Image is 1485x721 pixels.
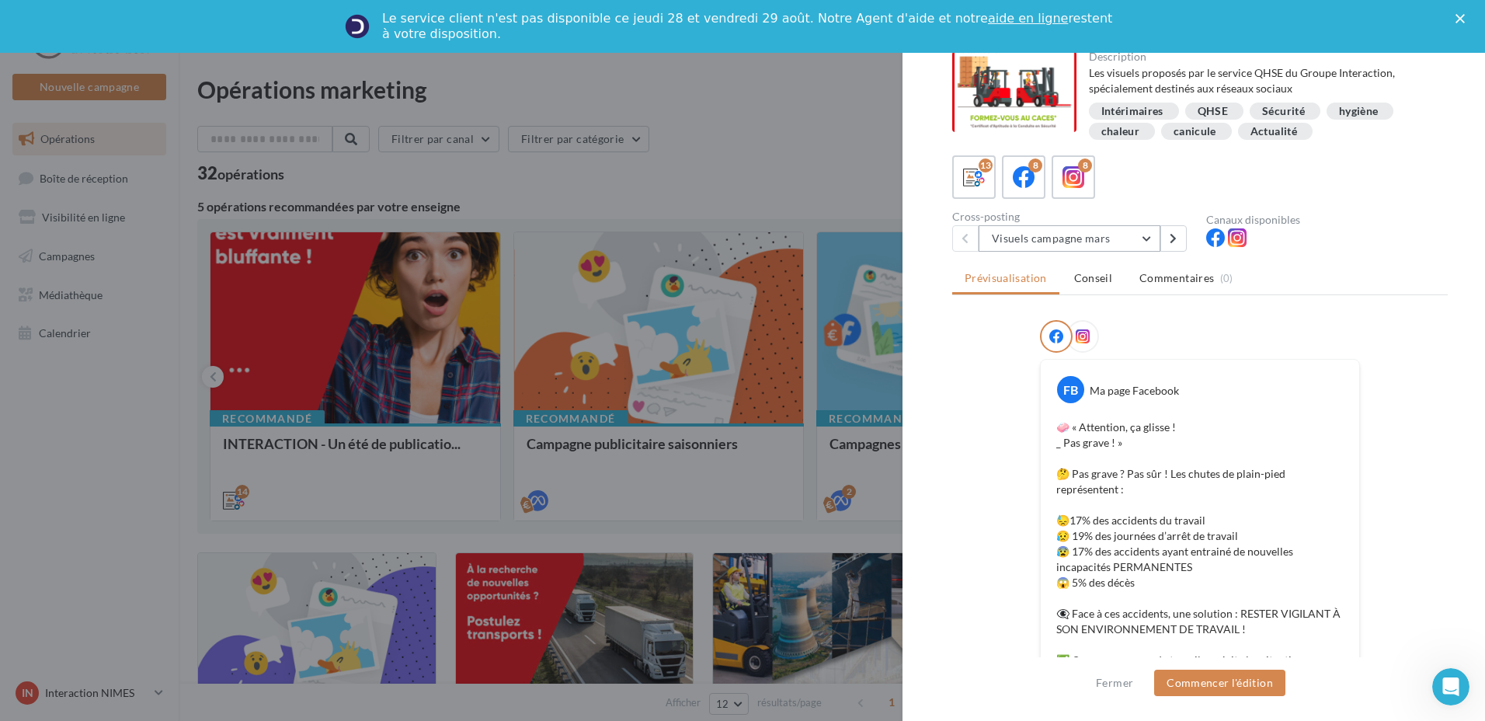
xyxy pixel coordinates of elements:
div: FB [1057,376,1084,403]
div: canicule [1174,126,1216,138]
div: Les visuels proposés par le service QHSE du Groupe Interaction, spécialement destinés aux réseaux... [1089,65,1436,96]
div: Description [1089,51,1436,62]
div: Sécurité [1262,106,1305,117]
div: QHSE [1198,106,1228,117]
img: Profile image for Service-Client [345,14,370,39]
div: Ma page Facebook [1090,383,1179,399]
div: Intérimaires [1101,106,1163,117]
span: Commentaires [1139,270,1214,286]
div: Actualité [1250,126,1297,138]
button: Fermer [1090,674,1139,692]
div: Cross-posting [952,211,1194,222]
div: Fermer [1455,14,1471,23]
a: aide en ligne [988,11,1068,26]
button: Commencer l'édition [1154,670,1285,696]
div: 13 [979,158,993,172]
div: chaleur [1101,126,1139,138]
iframe: Intercom live chat [1432,668,1469,705]
div: 8 [1028,158,1042,172]
span: (0) [1220,272,1233,284]
div: Canaux disponibles [1206,214,1448,225]
span: Conseil [1074,271,1112,284]
div: Le service client n'est pas disponible ce jeudi 28 et vendredi 29 août. Notre Agent d'aide et not... [382,11,1115,42]
button: Visuels campagne mars [979,225,1160,252]
div: hygiène [1339,106,1378,117]
div: 8 [1078,158,1092,172]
